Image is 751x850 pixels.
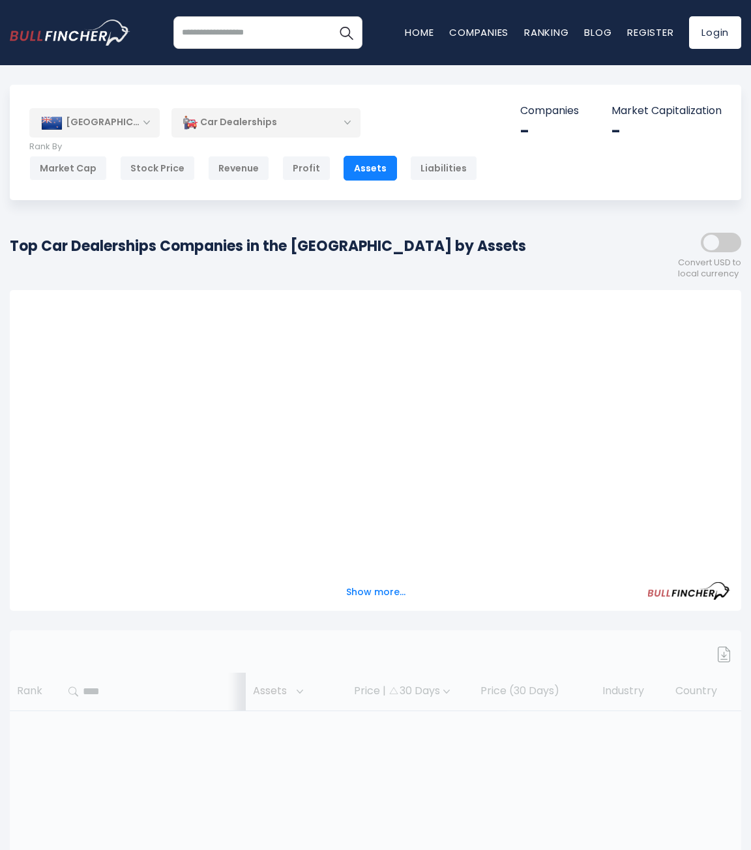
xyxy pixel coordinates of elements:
h1: Top Car Dealerships Companies in the [GEOGRAPHIC_DATA] by Assets [10,235,526,257]
p: Rank By [29,141,477,153]
a: Home [405,25,434,39]
p: Market Capitalization [611,104,722,118]
div: - [611,121,722,141]
div: Profit [282,156,331,181]
div: Car Dealerships [171,108,361,138]
a: Blog [584,25,611,39]
a: Companies [449,25,508,39]
a: Login [689,16,741,49]
div: - [520,121,579,141]
div: [GEOGRAPHIC_DATA] [29,108,160,137]
p: Companies [520,104,579,118]
img: bullfincher logo [10,20,130,45]
div: Revenue [208,156,269,181]
div: Stock Price [120,156,195,181]
div: Market Cap [29,156,107,181]
div: Liabilities [410,156,477,181]
span: Convert USD to local currency [678,257,741,280]
a: Register [627,25,673,39]
button: Search [330,16,362,49]
div: Assets [344,156,397,181]
button: Show more... [338,581,413,603]
a: Ranking [524,25,568,39]
a: Go to homepage [10,20,150,45]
